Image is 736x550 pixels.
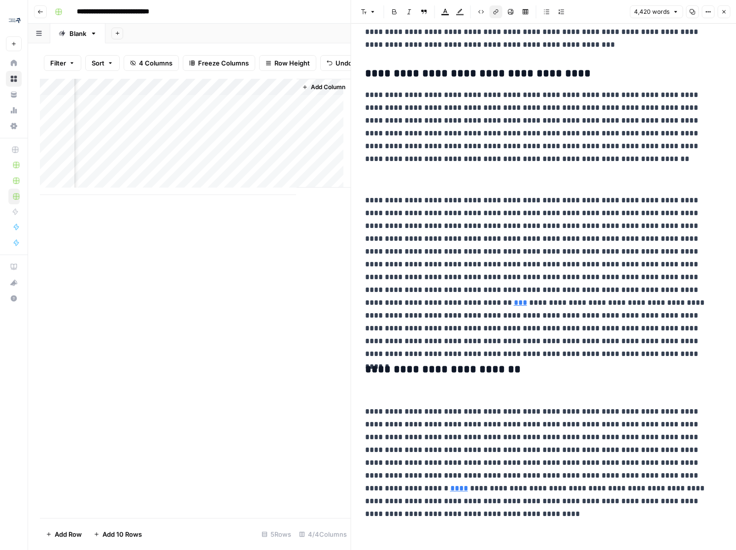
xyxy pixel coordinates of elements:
[6,87,22,102] a: Your Data
[6,259,22,275] a: AirOps Academy
[6,275,21,290] div: What's new?
[69,29,86,38] div: Blank
[295,526,351,542] div: 4/4 Columns
[88,526,148,542] button: Add 10 Rows
[183,55,255,71] button: Freeze Columns
[55,529,82,539] span: Add Row
[85,55,120,71] button: Sort
[50,24,105,43] a: Blank
[40,526,88,542] button: Add Row
[102,529,142,539] span: Add 10 Rows
[634,7,669,16] span: 4,420 words
[298,81,349,94] button: Add Column
[6,118,22,134] a: Settings
[50,58,66,68] span: Filter
[320,55,359,71] button: Undo
[259,55,316,71] button: Row Height
[6,11,24,29] img: Compound Growth Logo
[198,58,249,68] span: Freeze Columns
[6,71,22,87] a: Browse
[139,58,172,68] span: 4 Columns
[44,55,81,71] button: Filter
[630,5,683,18] button: 4,420 words
[92,58,104,68] span: Sort
[274,58,310,68] span: Row Height
[335,58,352,68] span: Undo
[6,275,22,291] button: What's new?
[311,83,345,92] span: Add Column
[6,291,22,306] button: Help + Support
[124,55,179,71] button: 4 Columns
[6,102,22,118] a: Usage
[258,526,295,542] div: 5 Rows
[6,55,22,71] a: Home
[6,8,22,32] button: Workspace: Compound Growth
